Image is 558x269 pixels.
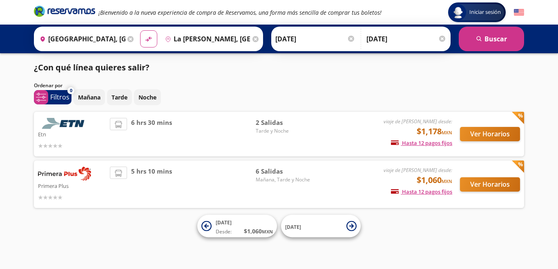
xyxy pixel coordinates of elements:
span: 6 hrs 30 mins [131,118,172,150]
span: [DATE] [285,223,301,230]
span: $1,060 [417,174,452,186]
p: Primera Plus [38,181,106,190]
span: [DATE] [216,219,232,226]
button: Ver Horarios [460,177,520,192]
span: Desde: [216,228,232,235]
img: Etn [38,118,91,129]
small: MXN [442,129,452,136]
button: Mañana [74,89,105,105]
p: Filtros [50,92,69,102]
em: ¡Bienvenido a la nueva experiencia de compra de Reservamos, una forma más sencilla de comprar tus... [98,9,382,16]
span: $ 1,060 [244,227,273,235]
p: Noche [138,93,156,102]
small: MXN [442,178,452,184]
button: Ver Horarios [460,127,520,141]
img: Primera Plus [38,167,91,181]
button: Buscar [459,27,524,51]
span: Tarde y Noche [256,127,313,135]
span: 6 Salidas [256,167,313,176]
button: English [514,7,524,18]
span: Iniciar sesión [466,8,504,16]
input: Buscar Destino [162,29,251,49]
span: 5 hrs 10 mins [131,167,172,202]
input: Buscar Origen [36,29,125,49]
span: Hasta 12 pagos fijos [391,188,452,195]
input: Elegir Fecha [275,29,355,49]
input: Opcional [366,29,446,49]
span: 0 [70,87,72,94]
a: Brand Logo [34,5,95,20]
p: Tarde [112,93,127,102]
p: Etn [38,129,106,139]
small: MXN [262,228,273,235]
button: Noche [134,89,161,105]
button: [DATE]Desde:$1,060MXN [197,215,277,237]
p: ¿Con qué línea quieres salir? [34,61,150,74]
p: Mañana [78,93,100,102]
button: [DATE] [281,215,361,237]
span: $1,178 [417,125,452,138]
button: 0Filtros [34,90,71,104]
span: Hasta 12 pagos fijos [391,139,452,147]
span: Mañana, Tarde y Noche [256,176,313,183]
p: Ordenar por [34,82,62,89]
button: Tarde [107,89,132,105]
span: 2 Salidas [256,118,313,127]
em: viaje de [PERSON_NAME] desde: [384,118,452,125]
em: viaje de [PERSON_NAME] desde: [384,167,452,174]
i: Brand Logo [34,5,95,17]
